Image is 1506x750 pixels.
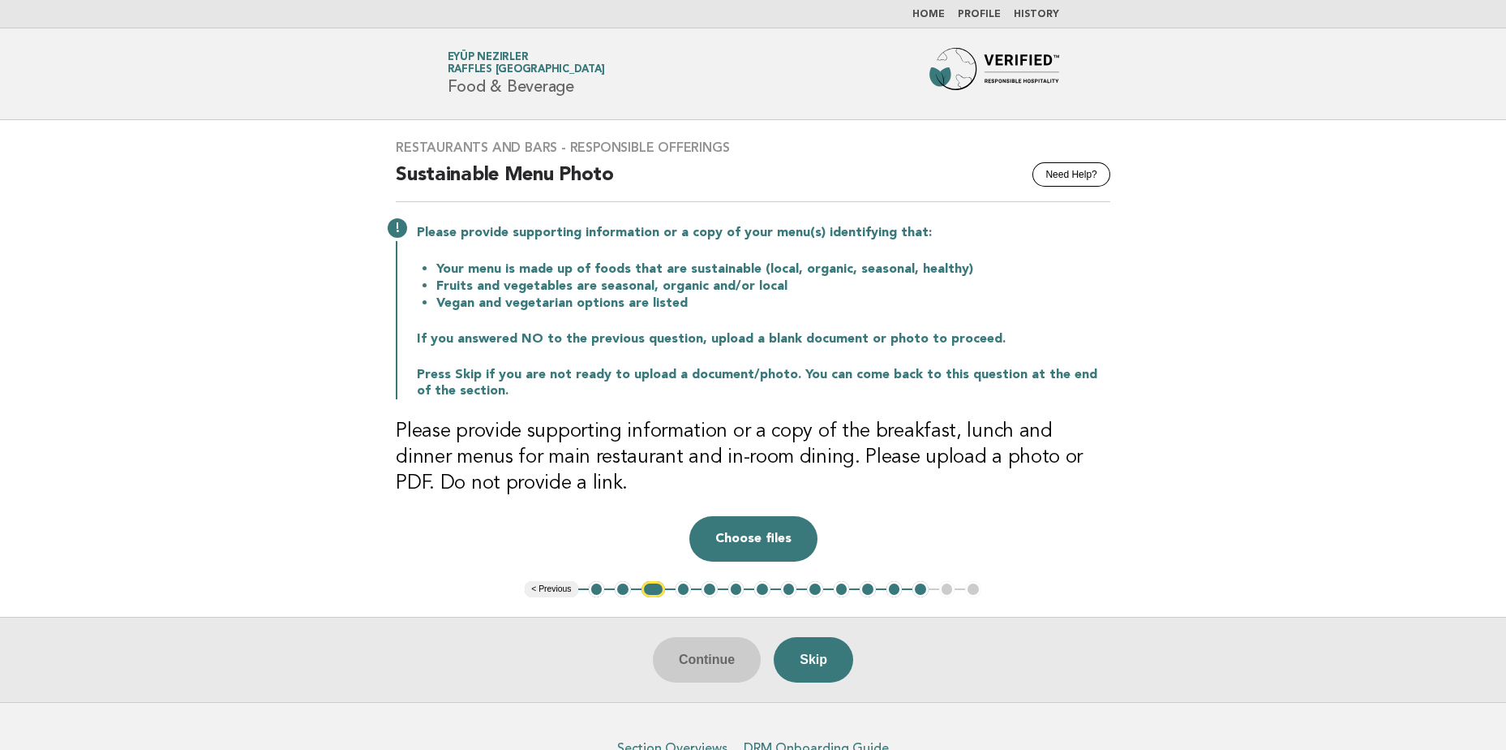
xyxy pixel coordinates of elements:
[436,295,1110,312] li: Vegan and vegetarian options are listed
[417,367,1110,399] p: Press Skip if you are not ready to upload a document/photo. You can come back to this question at...
[615,581,631,597] button: 2
[912,10,945,19] a: Home
[448,52,605,75] a: Eyüp NezirlerRaffles [GEOGRAPHIC_DATA]
[929,48,1059,100] img: Forbes Travel Guide
[436,278,1110,295] li: Fruits and vegetables are seasonal, organic and/or local
[754,581,770,597] button: 7
[1014,10,1059,19] a: History
[436,261,1110,278] li: Your menu is made up of foods that are sustainable (local, organic, seasonal, healthy)
[417,225,1110,241] p: Please provide supporting information or a copy of your menu(s) identifying that:
[396,162,1110,202] h2: Sustainable Menu Photo
[396,140,1110,156] h3: Restaurants and Bars - Responsible Offerings
[702,581,718,597] button: 5
[834,581,850,597] button: 10
[417,331,1110,347] p: If you answered NO to the previous question, upload a blank document or photo to proceed.
[958,10,1001,19] a: Profile
[676,581,692,597] button: 4
[860,581,876,597] button: 11
[1032,162,1109,187] button: Need Help?
[448,65,605,75] span: Raffles [GEOGRAPHIC_DATA]
[728,581,744,597] button: 6
[689,516,817,562] button: Choose files
[912,581,929,597] button: 13
[525,581,577,597] button: < Previous
[589,581,605,597] button: 1
[781,581,797,597] button: 8
[774,637,853,683] button: Skip
[396,419,1110,497] h3: Please provide supporting information or a copy of the breakfast, lunch and dinner menus for main...
[886,581,903,597] button: 12
[807,581,823,597] button: 9
[448,53,605,95] h1: Food & Beverage
[641,581,665,597] button: 3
